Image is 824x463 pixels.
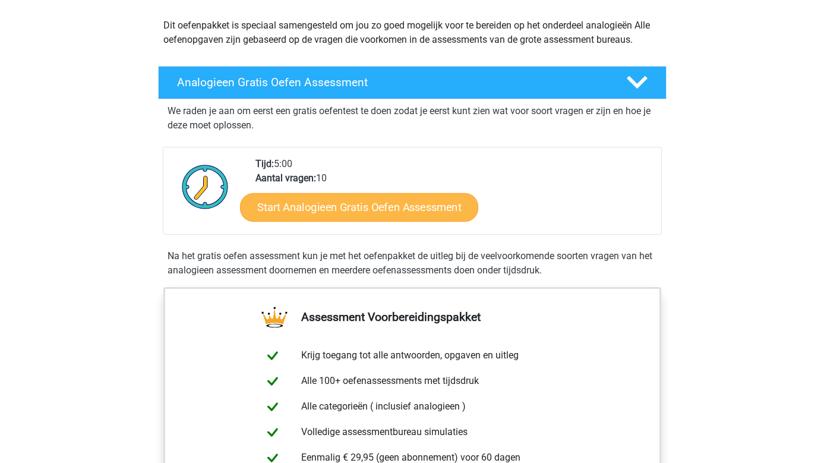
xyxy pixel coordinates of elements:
p: We raden je aan om eerst een gratis oefentest te doen zodat je eerst kunt zien wat voor soort vra... [168,104,657,133]
div: 5:00 10 [247,157,661,234]
b: Aantal vragen: [255,172,316,184]
p: Dit oefenpakket is speciaal samengesteld om jou zo goed mogelijk voor te bereiden op het onderdee... [163,18,661,47]
img: Klok [175,157,235,216]
a: Start Analogieen Gratis Oefen Assessment [240,193,478,221]
div: Na het gratis oefen assessment kun je met het oefenpakket de uitleg bij de veelvoorkomende soorte... [163,249,662,278]
h4: Analogieen Gratis Oefen Assessment [177,75,607,89]
a: Analogieen Gratis Oefen Assessment [153,66,671,99]
b: Tijd: [255,158,274,169]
